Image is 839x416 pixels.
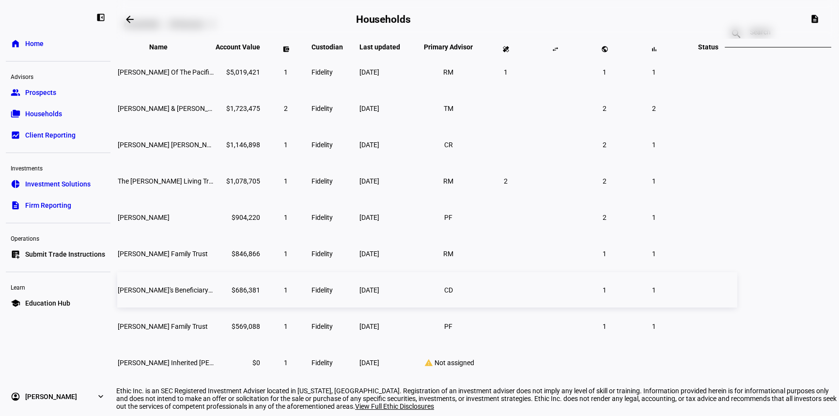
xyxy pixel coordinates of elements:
[359,141,379,149] span: [DATE]
[11,109,20,119] eth-mat-symbol: folder_copy
[6,34,110,53] a: homeHome
[6,104,110,123] a: folder_copyHouseholds
[652,323,656,330] span: 1
[356,14,411,25] h2: Households
[603,323,606,330] span: 1
[359,250,379,258] span: [DATE]
[215,236,261,271] td: $846,866
[359,359,379,367] span: [DATE]
[6,174,110,194] a: pie_chartInvestment Solutions
[216,43,260,51] span: Account Value
[652,68,656,76] span: 1
[423,358,435,367] mat-icon: warning
[11,200,20,210] eth-mat-symbol: description
[118,323,208,330] span: Nuss Family Trust
[603,68,606,76] span: 1
[652,286,656,294] span: 1
[311,214,333,221] span: Fidelity
[6,231,110,245] div: Operations
[284,250,288,258] span: 1
[149,43,182,51] span: Name
[359,177,379,185] span: [DATE]
[417,43,480,51] span: Primary Advisor
[359,323,379,330] span: [DATE]
[311,141,333,149] span: Fidelity
[118,177,218,185] span: The Janet Harris Living Trust
[440,245,457,262] li: RM
[6,280,110,293] div: Learn
[6,83,110,102] a: groupProspects
[6,196,110,215] a: descriptionFirm Reporting
[284,141,288,149] span: 1
[311,43,357,51] span: Custodian
[652,177,656,185] span: 1
[603,141,606,149] span: 2
[311,177,333,185] span: Fidelity
[6,125,110,145] a: bid_landscapeClient Reporting
[215,127,261,162] td: $1,146,898
[284,105,288,112] span: 2
[215,308,261,344] td: $569,088
[215,272,261,308] td: $686,381
[96,392,106,401] eth-mat-symbol: expand_more
[215,200,261,235] td: $904,220
[440,209,457,226] li: PF
[215,163,261,199] td: $1,078,705
[359,105,379,112] span: [DATE]
[25,88,56,97] span: Prospects
[440,63,457,81] li: RM
[440,172,457,190] li: RM
[603,250,606,258] span: 1
[652,105,656,112] span: 2
[809,14,819,24] mat-icon: description
[11,298,20,308] eth-mat-symbol: school
[284,286,288,294] span: 1
[215,345,261,380] td: $0
[311,105,333,112] span: Fidelity
[25,130,76,140] span: Client Reporting
[25,249,105,259] span: Submit Trade Instructions
[504,177,508,185] span: 2
[6,161,110,174] div: Investments
[284,323,288,330] span: 1
[6,69,110,83] div: Advisors
[652,250,656,258] span: 1
[118,286,220,294] span: Antonia's Beneficiary IRA
[603,214,606,221] span: 2
[284,177,288,185] span: 1
[284,68,288,76] span: 1
[215,54,261,90] td: $5,019,421
[311,323,333,330] span: Fidelity
[118,68,247,76] span: Planned Parenthood Of The Pacific Southwest
[11,179,20,189] eth-mat-symbol: pie_chart
[417,358,480,367] div: Not assigned
[691,43,726,51] span: Status
[118,359,251,367] span: Geoffrey Kors Inherited Roth IRA
[25,200,71,210] span: Firm Reporting
[118,250,208,258] span: Eggert Family Trust
[96,13,106,22] eth-mat-symbol: left_panel_close
[11,88,20,97] eth-mat-symbol: group
[116,387,839,410] div: Ethic Inc. is an SEC Registered Investment Adviser located in [US_STATE], [GEOGRAPHIC_DATA]. Regi...
[311,68,333,76] span: Fidelity
[25,392,77,401] span: [PERSON_NAME]
[118,214,170,221] span: Melville R Mackler
[284,359,288,367] span: 1
[11,392,20,401] eth-mat-symbol: account_circle
[359,214,379,221] span: [DATE]
[25,179,91,189] span: Investment Solutions
[25,298,70,308] span: Education Hub
[311,250,333,258] span: Fidelity
[652,141,656,149] span: 1
[355,402,434,410] span: View Full Ethic Disclosures
[11,130,20,140] eth-mat-symbol: bid_landscape
[504,68,508,76] span: 1
[440,318,457,335] li: PF
[25,39,44,48] span: Home
[440,100,457,117] li: TM
[11,249,20,259] eth-mat-symbol: list_alt_add
[284,214,288,221] span: 1
[124,14,136,25] mat-icon: arrow_backwards
[440,281,457,299] li: CD
[118,105,229,112] span: Kathleen Grace Fernandez & Walter Fernandez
